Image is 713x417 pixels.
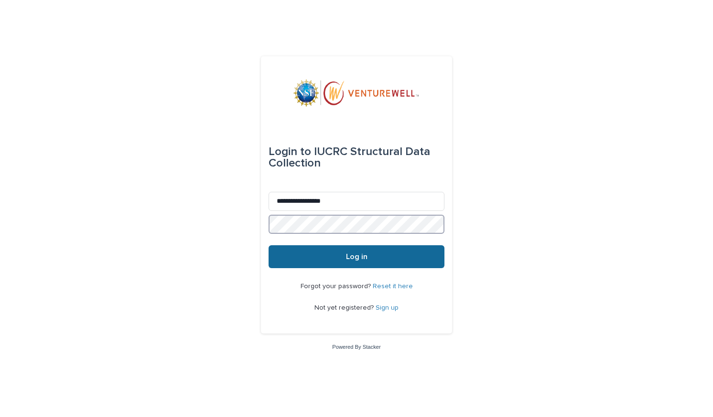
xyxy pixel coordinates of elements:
button: Log in [269,245,444,268]
div: IUCRC Structural Data Collection [269,138,444,177]
img: mWhVGmOKROS2pZaMU8FQ [293,79,420,108]
span: Forgot your password? [301,283,373,290]
a: Powered By Stacker [332,344,380,350]
span: Log in [346,253,367,261]
span: Not yet registered? [314,304,376,311]
a: Sign up [376,304,399,311]
a: Reset it here [373,283,413,290]
span: Login to [269,146,311,157]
